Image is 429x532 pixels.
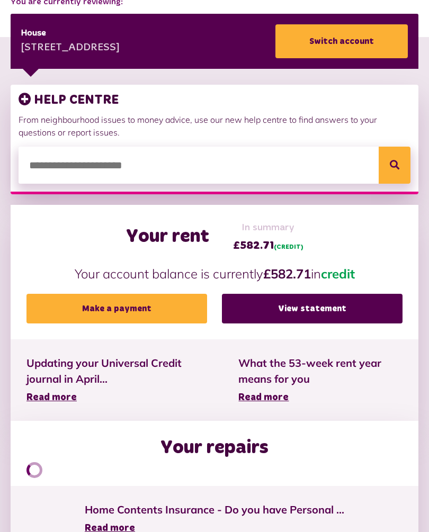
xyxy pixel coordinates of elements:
div: [STREET_ADDRESS] [21,40,120,56]
p: From neighbourhood issues to money advice, use our new help centre to find answers to your questi... [19,113,410,139]
a: Updating your Universal Credit journal in April... Read more [26,355,207,405]
p: Your account balance is currently in [26,264,403,283]
strong: £582.71 [263,266,311,282]
span: Read more [238,393,289,402]
a: View statement [222,294,403,323]
span: (CREDIT) [274,244,303,250]
span: In summary [233,221,303,235]
span: Home Contents Insurance - Do you have Personal ... [85,502,344,518]
div: House [21,27,120,40]
span: £582.71 [233,238,303,254]
span: Updating your Universal Credit journal in April... [26,355,207,387]
a: Make a payment [26,294,207,323]
h2: Your repairs [160,437,269,459]
a: Switch account [275,24,408,58]
span: What the 53-week rent year means for you [238,355,403,387]
span: credit [321,266,355,282]
h3: HELP CENTRE [19,93,410,108]
h2: Your rent [126,226,209,248]
span: Read more [26,393,77,402]
a: What the 53-week rent year means for you Read more [238,355,403,405]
